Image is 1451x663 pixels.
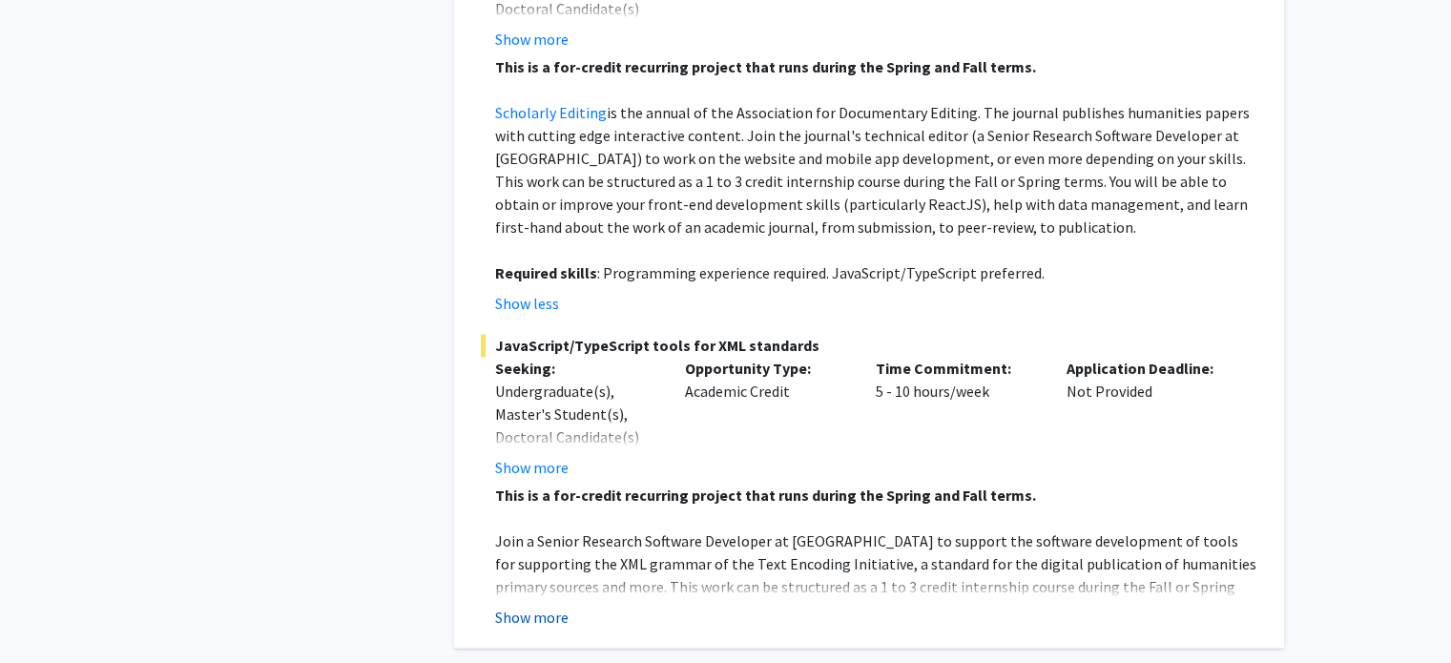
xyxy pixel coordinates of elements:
p: Application Deadline: [1067,357,1229,380]
a: Scholarly Editing [495,103,607,122]
strong: Required skills [495,263,597,282]
p: Join a Senior Research Software Developer at [GEOGRAPHIC_DATA] to support the software developmen... [495,529,1257,621]
div: Academic Credit [671,357,861,479]
div: 5 - 10 hours/week [861,357,1052,479]
button: Show less [495,292,559,315]
span: JavaScript/TypeScript tools for XML standards [481,334,1257,357]
button: Show more [495,28,569,51]
p: : Programming experience required. JavaScript/TypeScript preferred. [495,261,1257,284]
button: Show more [495,606,569,629]
p: Time Commitment: [876,357,1038,380]
button: Show more [495,456,569,479]
p: Seeking: [495,357,657,380]
strong: This is a for-credit recurring project that runs during the Spring and Fall terms. [495,486,1036,505]
div: Not Provided [1052,357,1243,479]
iframe: Chat [14,577,81,649]
p: Opportunity Type: [685,357,847,380]
p: is the annual of the Association for Documentary Editing. The journal publishes humanities papers... [495,101,1257,238]
div: Undergraduate(s), Master's Student(s), Doctoral Candidate(s) (PhD, MD, DMD, PharmD, etc.) [495,380,657,494]
strong: This is a for-credit recurring project that runs during the Spring and Fall terms. [495,57,1036,76]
